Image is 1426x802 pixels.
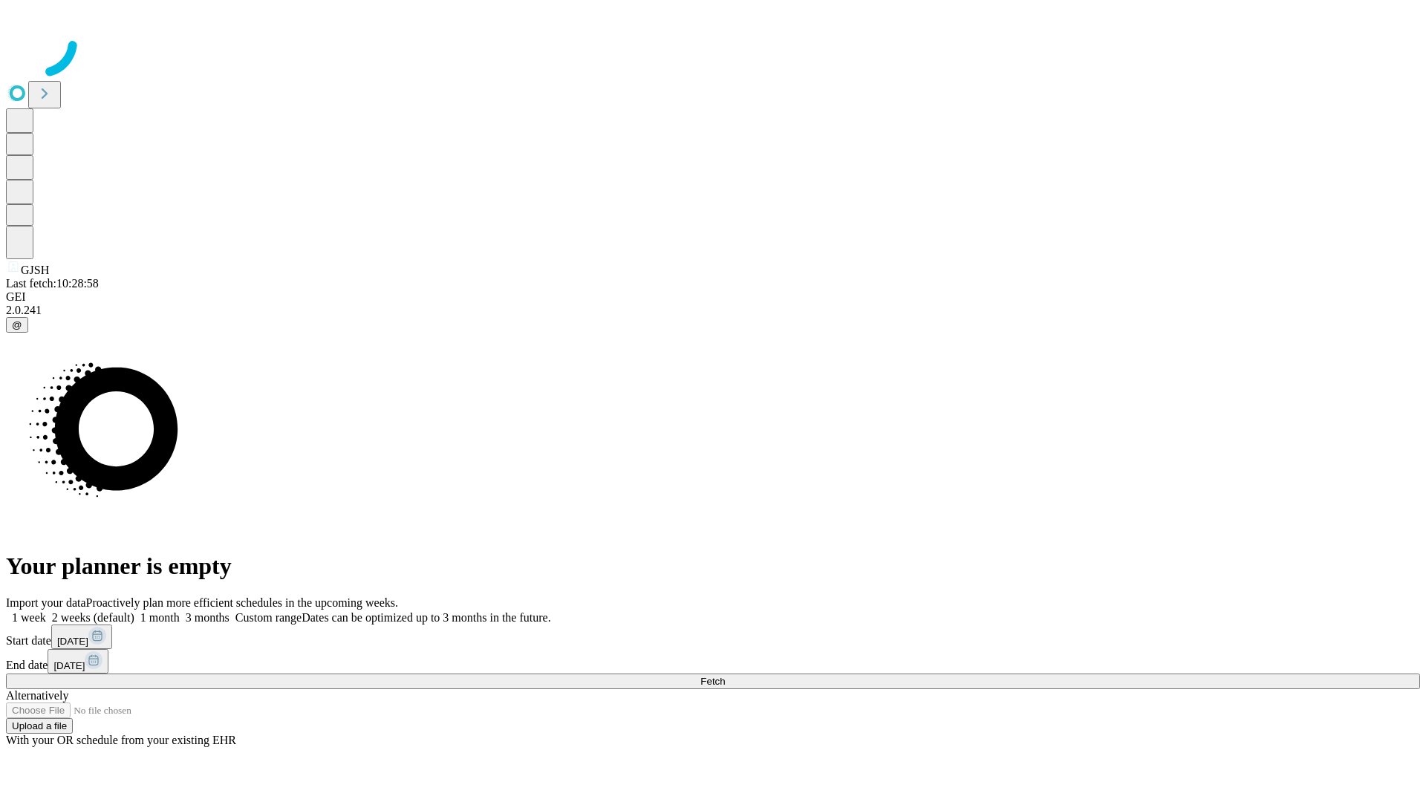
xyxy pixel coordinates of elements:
[6,718,73,734] button: Upload a file
[6,290,1420,304] div: GEI
[6,596,86,609] span: Import your data
[12,611,46,624] span: 1 week
[51,625,112,649] button: [DATE]
[235,611,302,624] span: Custom range
[6,734,236,746] span: With your OR schedule from your existing EHR
[700,676,725,687] span: Fetch
[12,319,22,330] span: @
[302,611,550,624] span: Dates can be optimized up to 3 months in the future.
[6,317,28,333] button: @
[6,552,1420,580] h1: Your planner is empty
[52,611,134,624] span: 2 weeks (default)
[6,304,1420,317] div: 2.0.241
[140,611,180,624] span: 1 month
[6,625,1420,649] div: Start date
[48,649,108,674] button: [DATE]
[6,649,1420,674] div: End date
[6,689,68,702] span: Alternatively
[6,277,99,290] span: Last fetch: 10:28:58
[21,264,49,276] span: GJSH
[57,636,88,647] span: [DATE]
[53,660,85,671] span: [DATE]
[6,674,1420,689] button: Fetch
[86,596,398,609] span: Proactively plan more efficient schedules in the upcoming weeks.
[186,611,229,624] span: 3 months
